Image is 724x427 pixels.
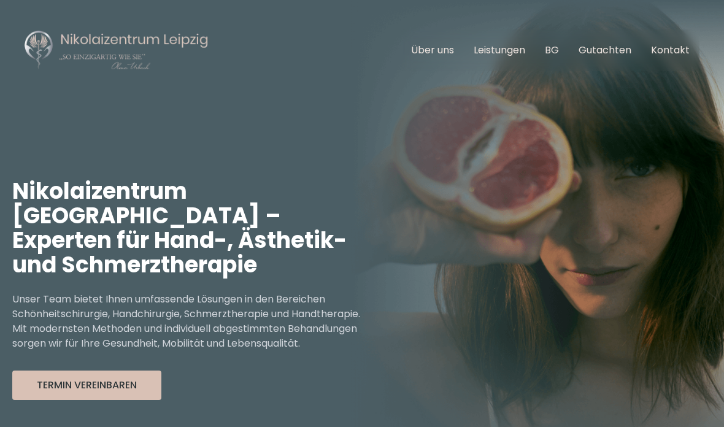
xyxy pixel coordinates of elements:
[579,43,631,57] a: Gutachten
[651,43,690,57] a: Kontakt
[12,371,161,400] button: Termin Vereinbaren
[411,43,454,57] a: Über uns
[474,43,525,57] a: Leistungen
[25,29,209,71] img: Nikolaizentrum Leipzig Logo
[12,179,362,277] h1: Nikolaizentrum [GEOGRAPHIC_DATA] – Experten für Hand-, Ästhetik- und Schmerztherapie
[12,292,362,351] p: Unser Team bietet Ihnen umfassende Lösungen in den Bereichen Schönheitschirurgie, Handchirurgie, ...
[545,43,559,57] a: BG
